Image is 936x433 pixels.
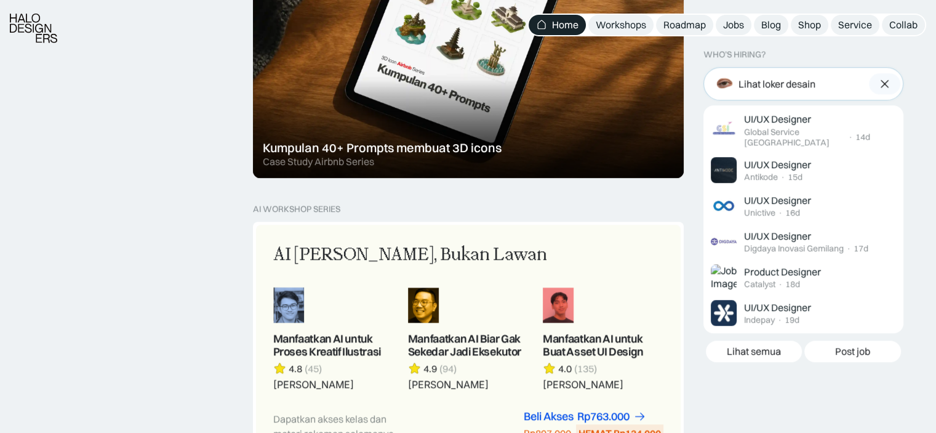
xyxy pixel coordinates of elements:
[727,345,781,358] div: Lihat semua
[706,188,901,224] a: Job ImageUI/UX DesignerUnictive·16d
[596,18,646,31] div: Workshops
[846,243,851,254] div: ·
[788,172,802,182] div: 15d
[785,208,800,218] div: 16d
[524,410,574,423] div: Beli Akses
[706,259,901,295] a: Job ImageProduct DesignerCatalyst·18d
[703,49,766,60] div: WHO’S HIRING?
[744,208,775,218] div: Unictive
[798,18,821,31] div: Shop
[804,341,901,362] a: Post job
[711,264,737,290] img: Job Image
[744,243,844,254] div: Digdaya Inovasi Gemilang
[552,18,578,31] div: Home
[778,279,783,289] div: ·
[273,242,547,268] div: AI [PERSON_NAME], Bukan Lawan
[831,15,879,35] a: Service
[854,243,868,254] div: 17d
[780,172,785,182] div: ·
[706,341,802,362] a: Lihat semua
[785,279,800,289] div: 18d
[855,132,870,142] div: 14d
[706,295,901,331] a: Job ImageUI/UX DesignerIndepay·19d
[744,315,775,325] div: Indepay
[744,113,811,126] div: UI/UX Designer
[711,193,737,219] img: Job Image
[524,410,646,423] a: Beli AksesRp763.000
[711,157,737,183] img: Job Image
[706,108,901,152] a: Job ImageUI/UX DesignerGlobal Service [GEOGRAPHIC_DATA]·14d
[706,152,901,188] a: Job ImageUI/UX DesignerAntikode·15d
[588,15,654,35] a: Workshops
[835,345,870,358] div: Post job
[744,301,811,314] div: UI/UX Designer
[529,15,586,35] a: Home
[761,18,781,31] div: Blog
[711,117,737,143] img: Job Image
[848,132,853,142] div: ·
[577,410,630,423] div: Rp763.000
[838,18,872,31] div: Service
[656,15,713,35] a: Roadmap
[663,18,706,31] div: Roadmap
[744,193,811,206] div: UI/UX Designer
[785,315,799,325] div: 19d
[777,315,782,325] div: ·
[723,18,744,31] div: Jobs
[791,15,828,35] a: Shop
[716,15,751,35] a: Jobs
[744,229,811,242] div: UI/UX Designer
[882,15,925,35] a: Collab
[744,127,846,148] div: Global Service [GEOGRAPHIC_DATA]
[744,158,811,171] div: UI/UX Designer
[744,172,778,182] div: Antikode
[754,15,788,35] a: Blog
[711,300,737,326] img: Job Image
[744,279,775,289] div: Catalyst
[889,18,918,31] div: Collab
[744,265,821,278] div: Product Designer
[711,229,737,254] img: Job Image
[253,204,340,214] div: AI Workshop Series
[778,208,783,218] div: ·
[738,77,815,90] div: Lihat loker desain
[706,224,901,259] a: Job ImageUI/UX DesignerDigdaya Inovasi Gemilang·17d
